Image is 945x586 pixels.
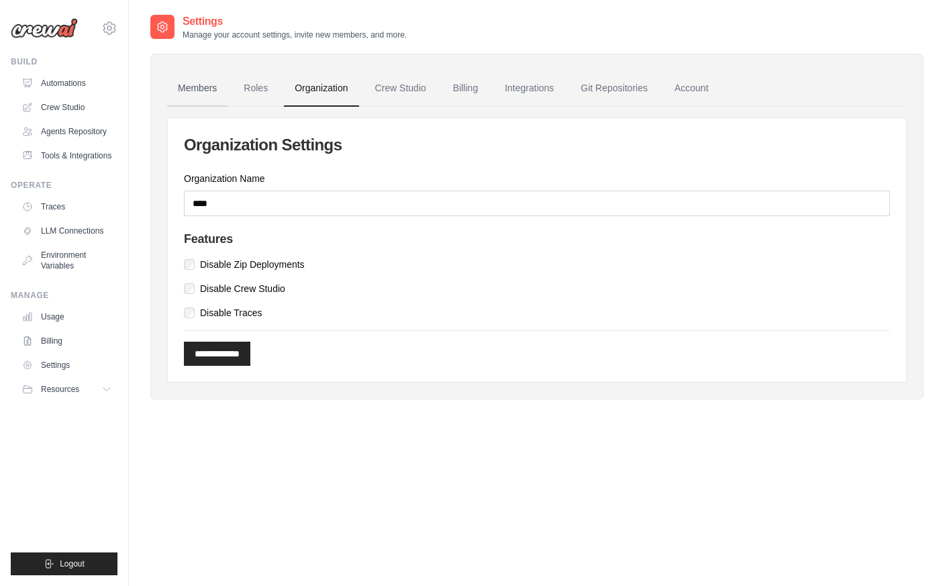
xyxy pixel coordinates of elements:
a: Automations [16,72,117,94]
a: Crew Studio [16,97,117,118]
a: Members [167,70,228,107]
span: Logout [60,558,85,569]
h2: Settings [183,13,407,30]
button: Logout [11,552,117,575]
span: Resources [41,384,79,395]
a: Usage [16,306,117,328]
a: Billing [16,330,117,352]
div: Build [11,56,117,67]
div: Operate [11,180,117,191]
a: Integrations [494,70,564,107]
a: Traces [16,196,117,217]
a: Billing [442,70,489,107]
label: Organization Name [184,172,890,185]
a: Roles [233,70,279,107]
p: Manage your account settings, invite new members, and more. [183,30,407,40]
a: Crew Studio [364,70,437,107]
a: LLM Connections [16,220,117,242]
img: Logo [11,18,78,38]
a: Tools & Integrations [16,145,117,166]
a: Agents Repository [16,121,117,142]
a: Account [664,70,719,107]
h4: Features [184,232,890,247]
a: Settings [16,354,117,376]
a: Environment Variables [16,244,117,277]
div: Manage [11,290,117,301]
a: Organization [284,70,358,107]
label: Disable Crew Studio [200,282,285,295]
button: Resources [16,379,117,400]
label: Disable Traces [200,306,262,320]
label: Disable Zip Deployments [200,258,305,271]
a: Git Repositories [570,70,658,107]
h2: Organization Settings [184,134,890,156]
